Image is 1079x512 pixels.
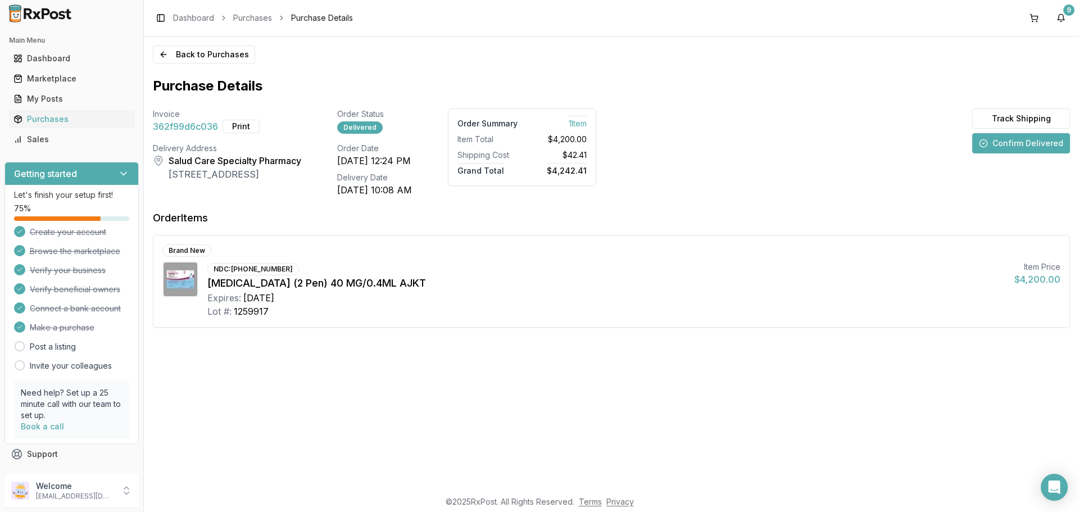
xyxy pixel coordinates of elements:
button: 9 [1052,9,1070,27]
span: Verify beneficial owners [30,284,120,295]
span: Purchase Details [291,12,353,24]
p: Let's finish your setup first! [14,189,129,201]
div: Sales [13,134,130,145]
div: NDC: [PHONE_NUMBER] [207,263,299,275]
a: Book a call [21,422,64,431]
div: Open Intercom Messenger [1041,474,1068,501]
div: Delivery Address [153,143,301,154]
div: $42.41 [527,149,587,161]
p: Welcome [36,481,114,492]
div: My Posts [13,93,130,105]
div: Salud Care Specialty Pharmacy [169,154,301,167]
a: Dashboard [9,48,134,69]
p: [EMAIL_ADDRESS][DOMAIN_NAME] [36,492,114,501]
div: Order Date [337,143,412,154]
span: Feedback [27,469,65,480]
div: 1259917 [234,305,269,318]
div: $4,200.00 [1014,273,1060,286]
div: Order Status [337,108,412,120]
div: [STREET_ADDRESS] [169,167,301,181]
span: 1 Item [569,116,587,128]
span: Make a purchase [30,322,94,333]
h1: Purchase Details [153,77,1070,95]
a: Post a listing [30,341,76,352]
span: Verify your business [30,265,106,276]
div: Expires: [207,291,241,305]
button: Back to Purchases [153,46,255,64]
div: Order Items [153,210,208,226]
a: My Posts [9,89,134,109]
span: Grand Total [457,163,504,175]
a: Privacy [606,497,634,506]
div: [DATE] 12:24 PM [337,154,412,167]
span: Create your account [30,226,106,238]
div: Delivery Date [337,172,412,183]
a: Invite your colleagues [30,360,112,371]
span: Connect a bank account [30,303,121,314]
img: User avatar [11,482,29,500]
a: Purchases [9,109,134,129]
div: Shipping Cost [457,149,518,161]
div: Order Summary [457,118,518,129]
div: 9 [1063,4,1075,16]
button: My Posts [4,90,139,108]
div: Marketplace [13,73,130,84]
div: $4,200.00 [527,134,587,145]
a: Sales [9,129,134,149]
div: Brand New [162,244,211,257]
p: Need help? Set up a 25 minute call with our team to set up. [21,387,123,421]
span: 75 % [14,203,31,214]
div: Item Price [1014,261,1060,273]
button: Print [223,120,260,133]
button: Track Shipping [972,108,1070,129]
button: Purchases [4,110,139,128]
button: Sales [4,130,139,148]
a: Dashboard [173,12,214,24]
div: [DATE] 10:08 AM [337,183,412,197]
a: Marketplace [9,69,134,89]
h2: Main Menu [9,36,134,45]
button: Dashboard [4,49,139,67]
button: Feedback [4,464,139,484]
div: [MEDICAL_DATA] (2 Pen) 40 MG/0.4ML AJKT [207,275,1005,291]
div: Dashboard [13,53,130,64]
div: [DATE] [243,291,274,305]
div: Purchases [13,114,130,125]
span: $4,242.41 [547,163,587,175]
nav: breadcrumb [173,12,353,24]
img: RxPost Logo [4,4,76,22]
div: Invoice [153,108,301,120]
div: Delivered [337,121,383,134]
img: Humira (2 Pen) 40 MG/0.4ML AJKT [164,262,197,296]
button: Confirm Delivered [972,133,1070,153]
a: Terms [579,497,602,506]
span: 362f99d6c036 [153,120,218,133]
div: Lot #: [207,305,232,318]
button: Support [4,444,139,464]
div: Item Total [457,134,518,145]
span: Browse the marketplace [30,246,120,257]
h3: Getting started [14,167,77,180]
button: Marketplace [4,70,139,88]
a: Purchases [233,12,272,24]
